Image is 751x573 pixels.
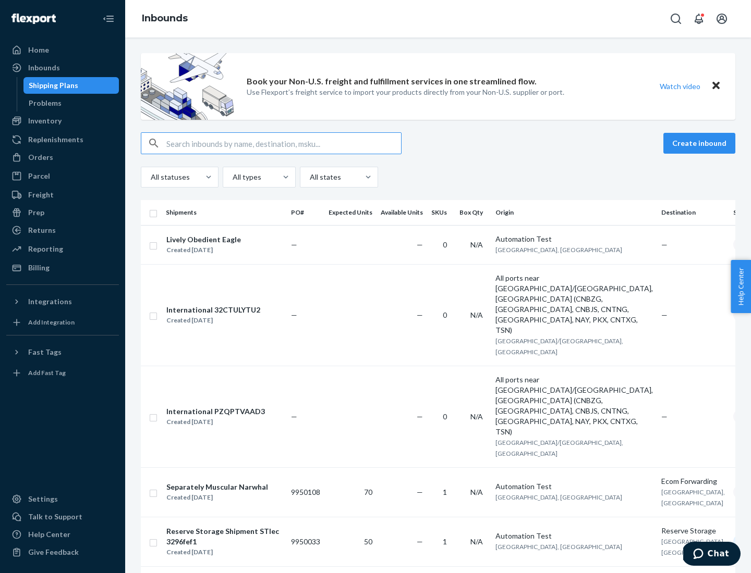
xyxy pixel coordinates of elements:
span: [GEOGRAPHIC_DATA], [GEOGRAPHIC_DATA] [495,246,622,254]
span: — [417,537,423,546]
a: Freight [6,186,119,203]
a: Home [6,42,119,58]
button: Talk to Support [6,508,119,525]
th: SKUs [427,200,455,225]
a: Problems [23,95,119,111]
iframe: Opens a widget where you can chat to one of our agents [683,542,741,568]
span: [GEOGRAPHIC_DATA], [GEOGRAPHIC_DATA] [495,543,622,551]
button: Give Feedback [6,544,119,560]
div: Separately Muscular Narwhal [166,482,268,492]
span: [GEOGRAPHIC_DATA]/[GEOGRAPHIC_DATA], [GEOGRAPHIC_DATA] [495,439,623,457]
input: All statuses [150,172,151,182]
button: Help Center [731,260,751,313]
div: Add Integration [28,318,75,327]
a: Orders [6,149,119,166]
th: Origin [491,200,657,225]
div: Ecom Forwarding [661,476,725,487]
a: Help Center [6,526,119,543]
a: Inventory [6,113,119,129]
th: Box Qty [455,200,491,225]
div: Shipping Plans [29,80,78,91]
span: [GEOGRAPHIC_DATA], [GEOGRAPHIC_DATA] [661,488,725,507]
a: Inbounds [142,13,188,24]
span: — [661,240,668,249]
span: N/A [470,537,483,546]
td: 9950108 [287,467,324,517]
a: Replenishments [6,131,119,148]
div: Lively Obedient Eagle [166,234,241,245]
p: Book your Non-U.S. freight and fulfillment services in one streamlined flow. [247,76,537,88]
button: Integrations [6,293,119,310]
span: N/A [470,488,483,496]
button: Open notifications [688,8,709,29]
a: Settings [6,491,119,507]
div: Created [DATE] [166,492,268,503]
div: International 32CTULYTU2 [166,305,260,315]
span: — [661,310,668,319]
div: Add Fast Tag [28,368,66,377]
div: All ports near [GEOGRAPHIC_DATA]/[GEOGRAPHIC_DATA], [GEOGRAPHIC_DATA] (CNBZG, [GEOGRAPHIC_DATA], ... [495,375,653,437]
div: Parcel [28,171,50,181]
img: Flexport logo [11,14,56,24]
span: N/A [470,240,483,249]
div: All ports near [GEOGRAPHIC_DATA]/[GEOGRAPHIC_DATA], [GEOGRAPHIC_DATA] (CNBZG, [GEOGRAPHIC_DATA], ... [495,273,653,335]
span: [GEOGRAPHIC_DATA], [GEOGRAPHIC_DATA] [495,493,622,501]
div: Automation Test [495,481,653,492]
div: Created [DATE] [166,245,241,255]
div: International PZQPTVAAD3 [166,406,265,417]
div: Settings [28,494,58,504]
div: Reporting [28,244,63,254]
input: All states [309,172,310,182]
div: Created [DATE] [166,315,260,326]
span: 1 [443,537,447,546]
span: 1 [443,488,447,496]
th: Available Units [377,200,427,225]
div: Prep [28,207,44,218]
div: Automation Test [495,531,653,541]
a: Shipping Plans [23,77,119,94]
span: — [417,488,423,496]
a: Parcel [6,168,119,184]
th: Shipments [162,200,287,225]
div: Home [28,45,49,55]
div: Reserve Storage Shipment STIec3296fef1 [166,526,282,547]
button: Watch video [653,79,707,94]
span: — [291,240,297,249]
button: Open account menu [711,8,732,29]
span: N/A [470,412,483,421]
div: Inventory [28,116,62,126]
div: Reserve Storage [661,526,725,536]
span: 50 [364,537,372,546]
button: Create inbound [663,133,735,154]
span: [GEOGRAPHIC_DATA]/[GEOGRAPHIC_DATA], [GEOGRAPHIC_DATA] [495,337,623,356]
div: Returns [28,225,56,235]
div: Replenishments [28,134,83,145]
td: 9950033 [287,517,324,566]
p: Use Flexport’s freight service to import your products directly from your Non-U.S. supplier or port. [247,87,564,97]
div: Problems [29,98,62,108]
button: Close Navigation [98,8,119,29]
div: Orders [28,152,53,163]
span: — [291,412,297,421]
span: N/A [470,310,483,319]
span: — [661,412,668,421]
button: Close [709,79,723,94]
a: Add Integration [6,314,119,331]
div: Created [DATE] [166,547,282,557]
span: 70 [364,488,372,496]
th: Expected Units [324,200,377,225]
button: Open Search Box [665,8,686,29]
div: Freight [28,190,54,200]
span: — [417,240,423,249]
div: Give Feedback [28,547,79,557]
a: Prep [6,204,119,221]
a: Reporting [6,241,119,257]
ol: breadcrumbs [134,4,196,34]
a: Returns [6,222,119,239]
th: PO# [287,200,324,225]
div: Billing [28,263,50,273]
span: — [417,412,423,421]
div: Inbounds [28,63,60,73]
